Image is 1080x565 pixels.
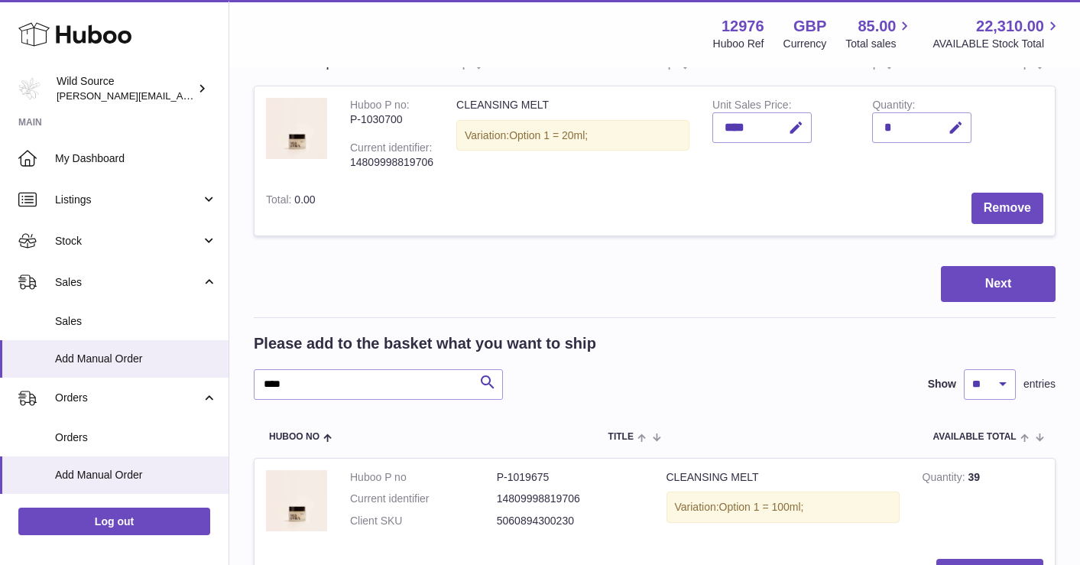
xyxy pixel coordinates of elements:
span: entries [1023,377,1056,391]
span: My Dashboard [55,151,217,166]
a: 85.00 Total sales [845,16,913,51]
label: Show [928,377,956,391]
span: Add Manual Order [55,352,217,366]
div: Huboo P no [350,99,410,115]
div: Variation: [456,120,689,151]
span: Sales [55,275,201,290]
strong: GBP [793,16,826,37]
span: [PERSON_NAME][EMAIL_ADDRESS][DOMAIN_NAME] [57,89,306,102]
button: Remove [971,193,1043,224]
td: CLEANSING MELT [655,459,911,548]
a: Log out [18,508,210,535]
span: Orders [55,430,217,445]
span: Orders [55,391,201,405]
dd: P-1019675 [497,470,644,485]
div: Currency [783,37,827,51]
a: 22,310.00 AVAILABLE Stock Total [932,16,1062,51]
img: CLEANSING MELT [266,470,327,531]
div: 14809998819706 [350,155,433,170]
span: Stock [55,234,201,248]
strong: 12976 [722,16,764,37]
div: Variation: [666,492,900,523]
span: 85.00 [858,16,896,37]
dt: Client SKU [350,514,497,528]
dt: Current identifier [350,492,497,506]
span: 0.00 [294,193,315,206]
span: Option 1 = 100ml; [719,501,804,513]
dd: 14809998819706 [497,492,644,506]
span: Huboo no [269,432,319,442]
strong: Quantity [923,471,968,487]
label: Unit Sales Price [712,99,791,115]
button: Next [941,266,1056,302]
span: Listings [55,193,201,207]
dt: Huboo P no [350,470,497,485]
img: kate@wildsource.co.uk [18,77,41,100]
h2: Please add to the basket what you want to ship [254,333,596,354]
span: 22,310.00 [976,16,1044,37]
img: CLEANSING MELT [266,98,327,159]
label: Quantity [872,99,915,115]
span: Option 1 = 20ml; [509,129,588,141]
label: Total [266,193,294,209]
dd: 5060894300230 [497,514,644,528]
td: 39 [911,459,1055,548]
td: CLEANSING MELT [445,86,701,181]
span: AVAILABLE Total [933,432,1017,442]
div: Current identifier [350,141,432,157]
span: Total sales [845,37,913,51]
span: Add Manual Order [55,468,217,482]
div: P-1030700 [350,112,433,127]
div: Wild Source [57,74,194,103]
span: Sales [55,314,217,329]
div: Huboo Ref [713,37,764,51]
span: Title [608,432,634,442]
span: AVAILABLE Stock Total [932,37,1062,51]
